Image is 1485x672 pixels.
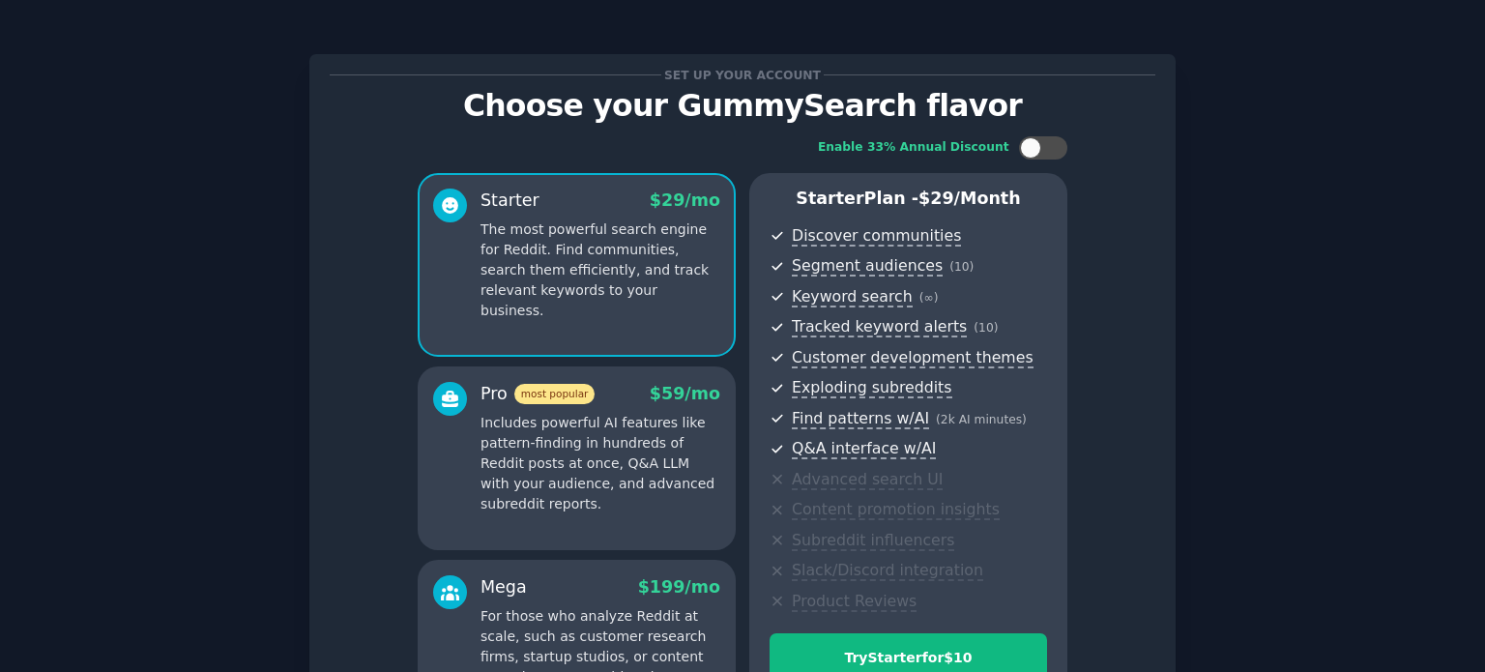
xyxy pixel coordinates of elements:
[792,317,967,337] span: Tracked keyword alerts
[661,65,825,85] span: Set up your account
[480,575,527,599] div: Mega
[792,500,1000,520] span: Content promotion insights
[650,384,720,403] span: $ 59 /mo
[330,89,1155,123] p: Choose your GummySearch flavor
[792,592,917,612] span: Product Reviews
[818,139,1009,157] div: Enable 33% Annual Discount
[792,348,1034,368] span: Customer development themes
[792,287,913,307] span: Keyword search
[650,190,720,210] span: $ 29 /mo
[771,648,1046,668] div: Try Starter for $10
[514,384,596,404] span: most popular
[918,189,1021,208] span: $ 29 /month
[792,226,961,247] span: Discover communities
[792,378,951,398] span: Exploding subreddits
[792,561,983,581] span: Slack/Discord integration
[638,577,720,597] span: $ 199 /mo
[919,291,939,305] span: ( ∞ )
[792,409,929,429] span: Find patterns w/AI
[949,260,974,274] span: ( 10 )
[480,413,720,514] p: Includes powerful AI features like pattern-finding in hundreds of Reddit posts at once, Q&A LLM w...
[974,321,998,335] span: ( 10 )
[770,187,1047,211] p: Starter Plan -
[480,219,720,321] p: The most powerful search engine for Reddit. Find communities, search them efficiently, and track ...
[480,189,539,213] div: Starter
[792,256,943,277] span: Segment audiences
[936,413,1027,426] span: ( 2k AI minutes )
[792,531,954,551] span: Subreddit influencers
[480,382,595,406] div: Pro
[792,439,936,459] span: Q&A interface w/AI
[792,470,943,490] span: Advanced search UI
